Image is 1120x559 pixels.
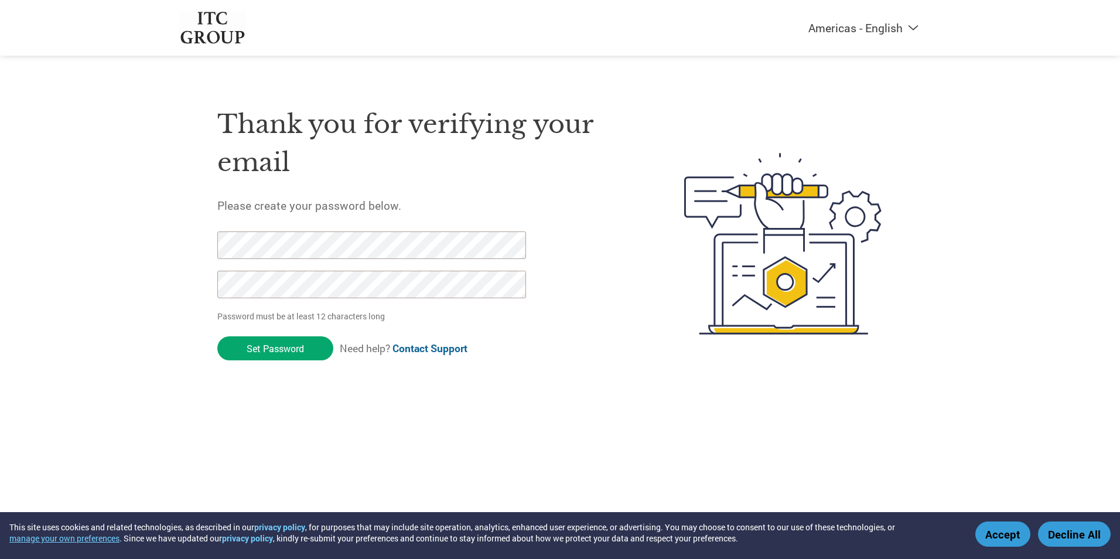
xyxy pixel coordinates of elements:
button: Accept [975,521,1030,547]
h1: Thank you for verifying your email [217,105,629,181]
button: manage your own preferences [9,533,119,544]
h5: Please create your password below. [217,198,629,213]
img: create-password [663,88,903,399]
a: privacy policy [222,533,273,544]
a: Contact Support [392,342,467,355]
input: Set Password [217,336,333,360]
a: privacy policy [254,521,305,533]
img: ITC Group [179,12,246,44]
div: This site uses cookies and related technologies, as described in our , for purposes that may incl... [9,521,958,544]
button: Decline All [1038,521,1111,547]
p: Password must be at least 12 characters long [217,310,530,322]
span: Need help? [340,342,467,355]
